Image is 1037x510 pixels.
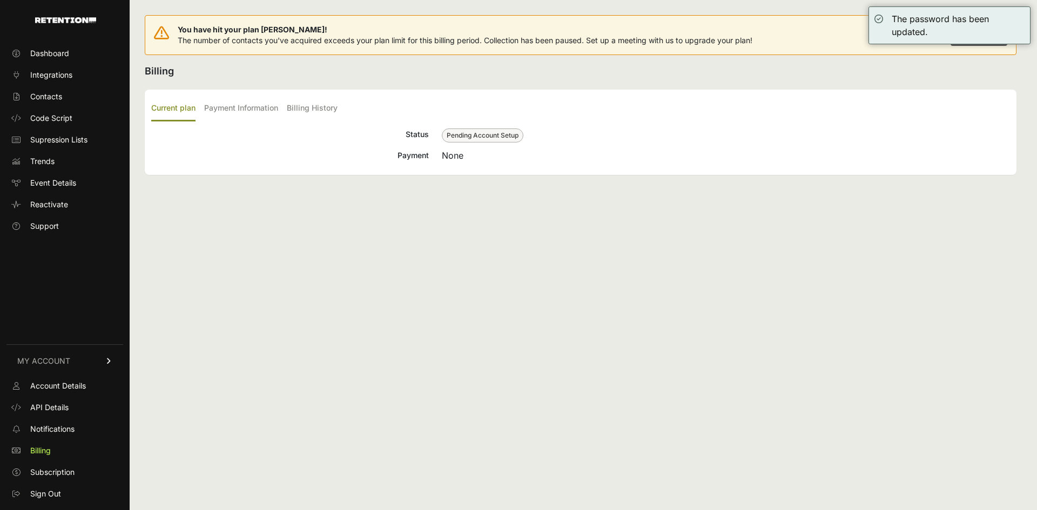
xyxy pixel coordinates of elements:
span: Sign Out [30,488,61,499]
a: Supression Lists [6,131,123,148]
a: Notifications [6,420,123,438]
a: API Details [6,399,123,416]
a: MY ACCOUNT [6,344,123,377]
span: Dashboard [30,48,69,59]
span: The number of contacts you've acquired exceeds your plan limit for this billing period. Collectio... [178,36,752,45]
span: Supression Lists [30,134,87,145]
span: Trends [30,156,55,167]
label: Current plan [151,96,196,121]
label: Payment Information [204,96,278,121]
a: Support [6,217,123,235]
span: Contacts [30,91,62,102]
div: Payment [151,149,429,162]
a: Dashboard [6,45,123,62]
div: None [442,149,1010,162]
h2: Billing [145,64,1016,79]
a: Reactivate [6,196,123,213]
a: Code Script [6,110,123,127]
span: Support [30,221,59,232]
div: The password has been updated. [892,12,1025,38]
span: You have hit your plan [PERSON_NAME]! [178,24,752,35]
button: Remind me later [867,25,944,45]
span: Account Details [30,380,86,391]
span: Notifications [30,424,75,434]
span: Billing [30,445,51,456]
span: Reactivate [30,199,68,210]
a: Billing [6,442,123,459]
span: Integrations [30,70,72,80]
a: Integrations [6,66,123,84]
a: Trends [6,153,123,170]
label: Billing History [287,96,338,121]
a: Account Details [6,377,123,395]
span: Code Script [30,113,72,124]
span: MY ACCOUNT [17,356,70,366]
span: Event Details [30,178,76,188]
a: Sign Out [6,485,123,502]
a: Contacts [6,88,123,105]
a: Subscription [6,464,123,481]
a: Event Details [6,174,123,192]
span: API Details [30,402,69,413]
span: Pending Account Setup [442,128,523,142]
div: Status [151,128,429,142]
span: Subscription [30,467,75,478]
img: Retention.com [35,17,96,23]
